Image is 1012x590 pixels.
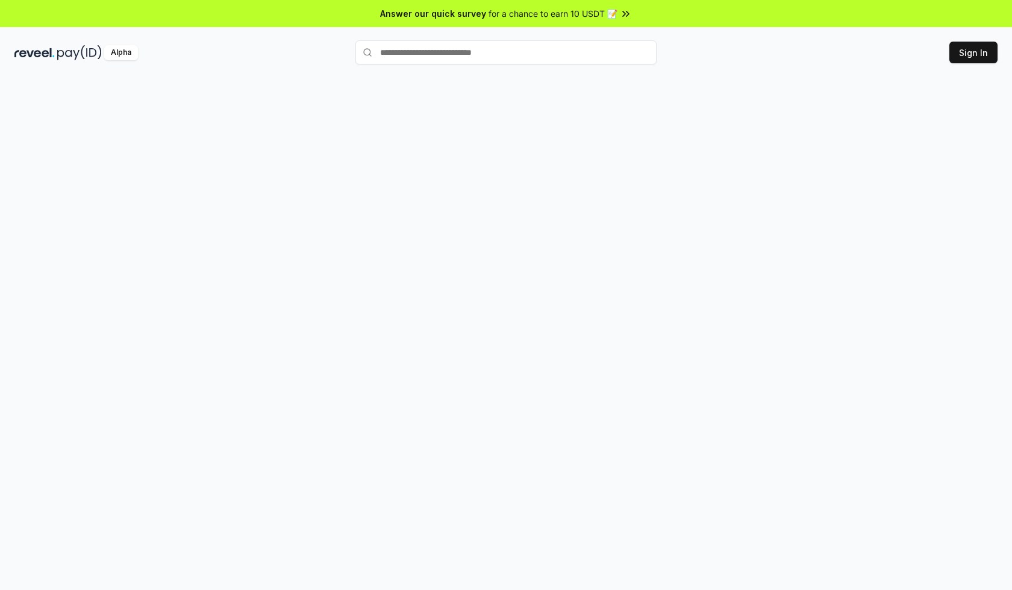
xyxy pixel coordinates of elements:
[380,7,486,20] span: Answer our quick survey
[104,45,138,60] div: Alpha
[949,42,998,63] button: Sign In
[57,45,102,60] img: pay_id
[489,7,617,20] span: for a chance to earn 10 USDT 📝
[14,45,55,60] img: reveel_dark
